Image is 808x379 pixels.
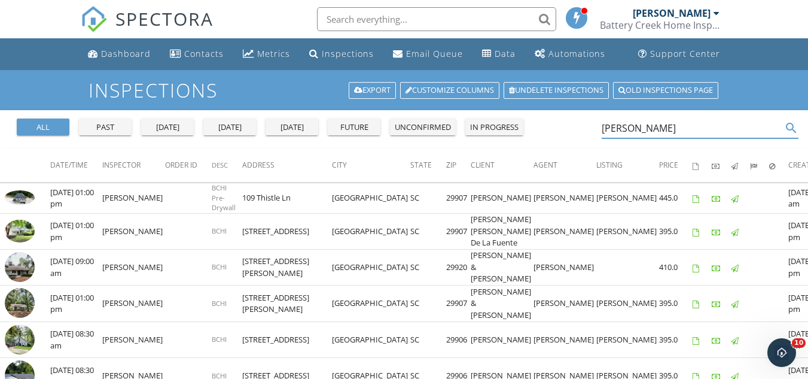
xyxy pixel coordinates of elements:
button: future [328,119,380,135]
div: Dashboard [101,48,151,59]
td: [GEOGRAPHIC_DATA] [332,183,410,213]
th: Paid: Not sorted. [712,148,731,182]
td: 29907 [446,214,471,250]
span: BCHI [212,335,227,344]
td: [PERSON_NAME] [596,286,659,322]
td: [STREET_ADDRESS][PERSON_NAME] [242,286,332,322]
a: Inspections [304,43,379,65]
td: 29907 [446,286,471,322]
span: Date/Time [50,160,88,170]
td: [DATE] 09:00 am [50,249,102,286]
span: Inspector [102,160,141,170]
th: Date/Time: Not sorted. [50,148,102,182]
iframe: Intercom live chat [767,338,796,367]
div: Contacts [184,48,224,59]
td: [PERSON_NAME] [102,249,165,286]
span: 10 [792,338,806,348]
div: Email Queue [406,48,463,59]
th: Zip: Not sorted. [446,148,471,182]
button: [DATE] [141,119,194,135]
th: Desc: Not sorted. [212,148,242,182]
div: Inspections [322,48,374,59]
div: Data [495,48,516,59]
input: Search everything... [317,7,556,31]
span: SPECTORA [115,6,214,31]
div: Support Center [650,48,720,59]
td: 109 Thistle Ln [242,183,332,213]
a: Contacts [165,43,228,65]
a: Export [349,82,396,99]
td: [DATE] 01:00 pm [50,214,102,250]
td: SC [410,286,446,322]
td: SC [410,249,446,286]
td: [PERSON_NAME] [596,183,659,213]
img: data [5,252,35,282]
div: [DATE] [146,122,189,134]
td: SC [410,183,446,213]
span: Zip [446,160,456,170]
td: [GEOGRAPHIC_DATA] [332,322,410,358]
div: unconfirmed [395,122,451,134]
span: Client [471,160,495,170]
td: [STREET_ADDRESS] [242,322,332,358]
td: [PERSON_NAME] & [PERSON_NAME] [471,286,533,322]
td: [STREET_ADDRESS] [242,214,332,250]
span: BCHI Pre-Drywall [212,183,236,213]
button: in progress [465,119,523,135]
div: Automations [548,48,605,59]
td: [GEOGRAPHIC_DATA] [332,286,410,322]
a: Customize Columns [400,82,499,99]
span: Listing [596,160,623,170]
div: [PERSON_NAME] [633,7,711,19]
td: 395.0 [659,214,693,250]
td: SC [410,214,446,250]
div: [DATE] [270,122,313,134]
th: State: Not sorted. [410,148,446,182]
span: Agent [533,160,557,170]
button: unconfirmed [390,119,456,135]
div: in progress [470,122,519,134]
td: [PERSON_NAME] [533,322,596,358]
div: Metrics [257,48,290,59]
span: BCHI [212,226,227,235]
td: [PERSON_NAME] [102,286,165,322]
td: [DATE] 01:00 pm [50,183,102,213]
a: Old inspections page [613,82,718,99]
td: [PERSON_NAME] [533,249,596,286]
td: 29920 [446,249,471,286]
th: Order ID: Not sorted. [165,148,212,182]
td: SC [410,322,446,358]
td: [PERSON_NAME] [102,214,165,250]
span: City [332,160,347,170]
div: future [333,122,376,134]
th: Listing: Not sorted. [596,148,659,182]
img: 9356804%2Freports%2F52ca7e1e-505a-4538-842d-c4db41869880%2Fcover_photos%2FfVHKShzRVJcOWIrxKaRr%2F... [5,190,35,205]
img: data [5,325,35,354]
td: [PERSON_NAME] [596,322,659,358]
span: BCHI [212,299,227,308]
h1: Inspections [89,80,719,101]
td: 445.0 [659,183,693,213]
span: BCHI [212,262,227,271]
div: Battery Creek Home Inspections, LLC [600,19,719,31]
th: Canceled: Not sorted. [769,148,788,182]
td: 29907 [446,183,471,213]
button: [DATE] [203,119,256,135]
td: [PERSON_NAME] [533,286,596,322]
td: [PERSON_NAME] & [PERSON_NAME] [471,249,533,286]
th: Client: Not sorted. [471,148,533,182]
th: Price: Not sorted. [659,148,693,182]
span: Price [659,160,678,170]
span: Order ID [165,160,197,170]
button: [DATE] [266,119,318,135]
img: The Best Home Inspection Software - Spectora [81,6,107,32]
th: City: Not sorted. [332,148,410,182]
td: [PERSON_NAME] [102,322,165,358]
a: SPECTORA [81,16,214,41]
td: [PERSON_NAME] [102,183,165,213]
td: [PERSON_NAME] [596,214,659,250]
button: past [79,119,132,135]
td: 395.0 [659,322,693,358]
div: all [22,122,65,134]
th: Agreements signed: Not sorted. [693,148,712,182]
